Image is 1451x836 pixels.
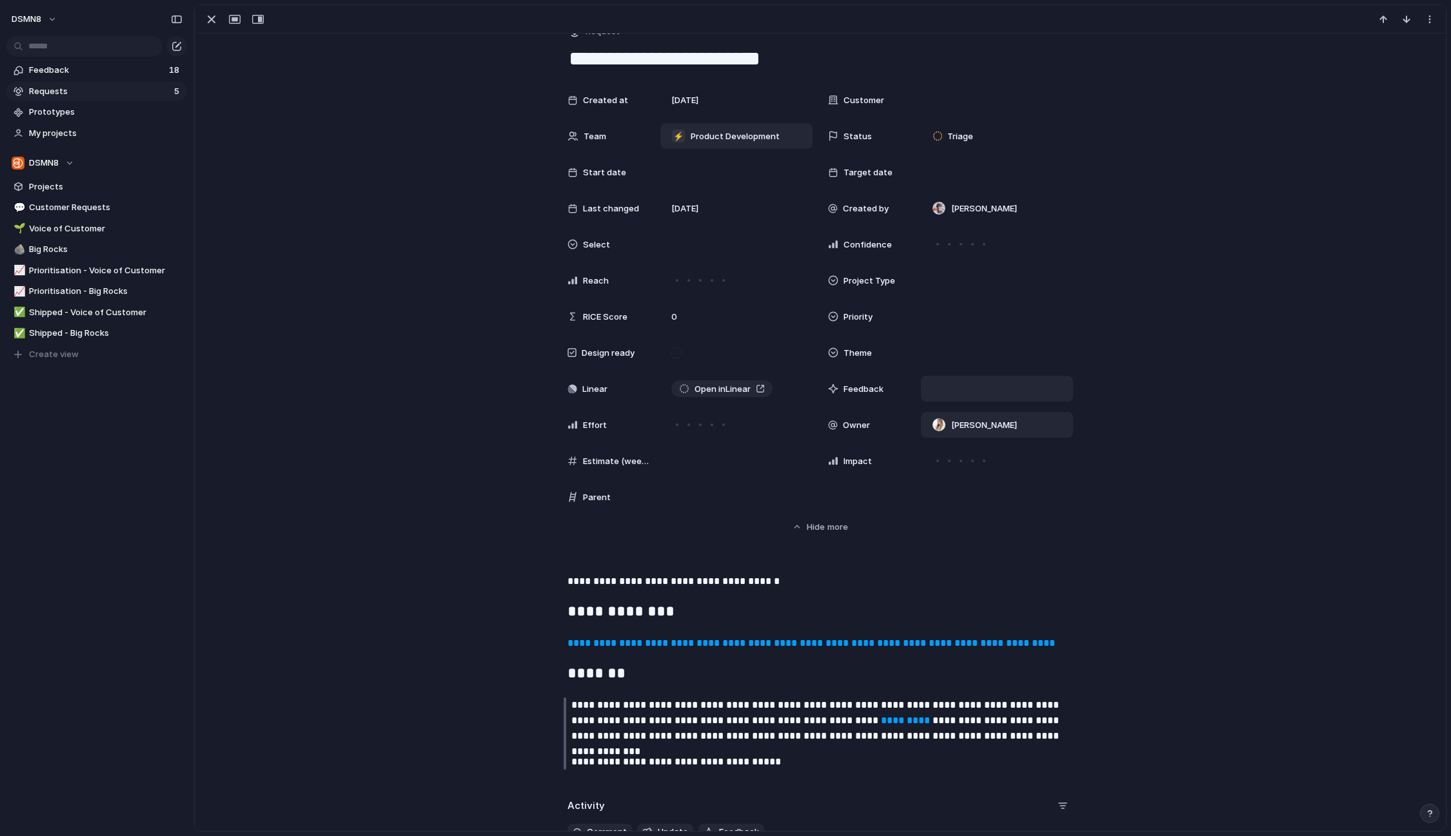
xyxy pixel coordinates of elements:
div: ✅ [14,326,23,341]
span: Created at [583,94,628,107]
span: more [827,521,848,534]
span: Product Development [691,130,780,143]
div: ✅ [14,305,23,320]
button: DSMN8 [6,153,187,173]
span: Shipped - Voice of Customer [29,306,183,319]
span: RICE Score [583,311,627,324]
span: Project Type [844,275,895,287]
span: 18 [169,64,182,77]
button: 🪨 [12,243,25,256]
div: 🪨 [14,242,23,257]
span: Created by [843,202,889,215]
span: DSMN8 [12,13,41,26]
span: Voice of Customer [29,222,183,235]
span: Prototypes [29,106,183,119]
span: Feedback [29,64,165,77]
div: 💬 [14,200,23,215]
span: [PERSON_NAME] [951,419,1017,432]
button: ✅ [12,306,25,319]
a: My projects [6,124,187,143]
a: 📈Prioritisation - Voice of Customer [6,261,187,280]
span: Confidence [844,238,892,251]
span: [PERSON_NAME] [951,202,1017,215]
span: Estimate (weeks) [583,455,650,468]
span: Design ready [582,347,635,360]
div: 📈 [14,284,23,299]
button: ✅ [12,327,25,340]
button: Create view [6,345,187,364]
span: Create view [29,348,79,361]
span: Prioritisation - Voice of Customer [29,264,183,277]
a: Requests5 [6,82,187,101]
button: 📈 [12,264,25,277]
span: Triage [947,130,973,143]
span: Linear [582,383,607,396]
button: 🌱 [12,222,25,235]
a: 💬Customer Requests [6,198,187,217]
span: Big Rocks [29,243,183,256]
span: Impact [844,455,872,468]
span: Customer Requests [29,201,183,214]
a: ✅Shipped - Big Rocks [6,324,187,343]
span: Feedback [844,383,883,396]
span: Prioritisation - Big Rocks [29,285,183,298]
a: ✅Shipped - Voice of Customer [6,303,187,322]
span: Effort [583,419,607,432]
span: [DATE] [671,202,698,215]
button: 💬 [12,201,25,214]
div: ⚡ [672,130,685,142]
button: DSMN8 [6,9,64,30]
a: Feedback18 [6,61,187,80]
span: Select [583,238,610,251]
span: Status [844,130,872,143]
span: Customer [844,94,884,107]
span: Requests [29,85,170,98]
a: Open inLinear [671,380,773,397]
span: Open in Linear [695,383,751,396]
span: Team [584,130,606,143]
span: [DATE] [671,94,698,107]
button: Hidemore [568,515,1073,538]
a: Projects [6,177,187,197]
h2: Activity [568,799,605,813]
span: DSMN8 [29,157,59,170]
span: My projects [29,127,183,140]
span: Shipped - Big Rocks [29,327,183,340]
span: 5 [174,85,182,98]
span: Target date [844,166,893,179]
div: 🌱 [14,221,23,236]
a: 📈Prioritisation - Big Rocks [6,282,187,301]
span: Start date [583,166,626,179]
span: 0 [666,304,682,324]
span: Projects [29,180,183,193]
span: Theme [844,347,872,360]
span: Parent [583,491,611,504]
a: 🪨Big Rocks [6,240,187,259]
span: Reach [583,275,609,287]
div: 📈 [14,263,23,278]
button: 📈 [12,285,25,298]
span: Last changed [583,202,639,215]
span: Owner [843,419,870,432]
a: 🌱Voice of Customer [6,219,187,238]
span: Priority [844,311,873,324]
a: Prototypes [6,102,187,122]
